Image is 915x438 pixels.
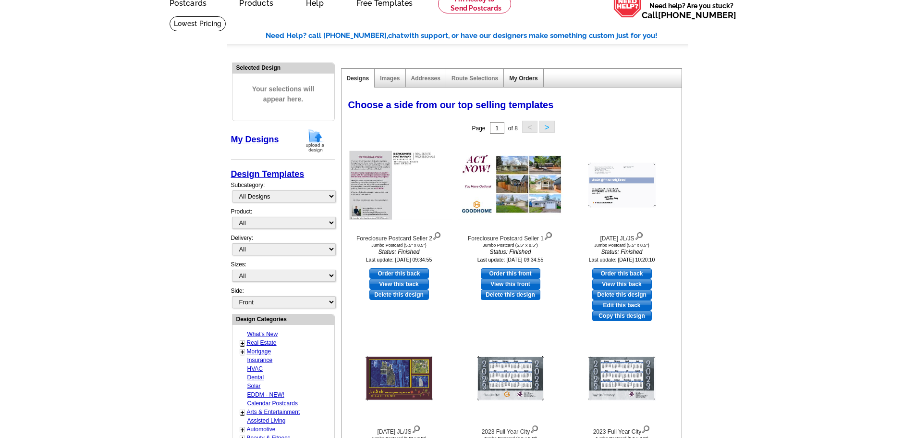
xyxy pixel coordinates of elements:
[642,10,736,20] span: Call
[369,289,429,300] a: Delete this design
[241,348,244,356] a: +
[231,207,335,234] div: Product:
[481,279,540,289] a: View this front
[232,314,334,324] div: Design Categories
[412,423,421,434] img: view design details
[588,163,656,208] img: Thanksgiving JL/JS
[247,391,284,398] a: EDDM - NEW!
[411,75,440,82] a: Addresses
[592,311,652,321] a: Copy this design
[369,268,429,279] a: use this design
[346,230,452,243] div: Foreclosure Postcard Seller 2
[266,30,688,41] div: Need Help? call [PHONE_NUMBER], with support, or have our designers make something custom just fo...
[544,230,553,240] img: view design details
[642,1,741,20] span: Need help? Are you stuck?
[241,426,244,434] a: +
[458,230,563,243] div: Foreclosure Postcard Seller 1
[247,383,261,389] a: Solar
[303,128,328,153] img: upload-design
[247,374,264,381] a: Dental
[508,125,518,132] span: of 8
[231,260,335,287] div: Sizes:
[231,181,335,207] div: Subcategory:
[231,135,279,144] a: My Designs
[247,400,298,407] a: Calendar Postcards
[723,214,915,438] iframe: LiveChat chat widget
[458,151,563,219] img: Foreclosure Postcard Seller 1
[247,409,300,415] a: Arts & Entertainment
[569,423,675,436] div: 2023 Full Year City
[477,257,544,263] small: Last update: [DATE] 09:34:55
[592,300,652,311] a: edit this design
[472,125,485,132] span: Page
[247,331,278,338] a: What's New
[539,121,555,133] button: >
[346,248,452,256] i: Status: Finished
[634,230,644,240] img: view design details
[241,339,244,347] a: +
[231,234,335,260] div: Delivery:
[348,100,554,110] span: Choose a side from our top selling templates
[247,357,273,363] a: Insurance
[369,279,429,289] a: View this back
[231,169,305,179] a: Design Templates
[366,257,432,263] small: Last update: [DATE] 09:34:55
[346,423,452,436] div: [DATE] JL/JS
[530,423,539,434] img: view design details
[458,423,563,436] div: 2023 Full Year City
[588,356,656,401] img: 2023 Full Year City
[241,409,244,416] a: +
[458,248,563,256] i: Status: Finished
[481,289,540,300] a: Delete this design
[592,279,652,289] a: View this back
[231,287,335,309] div: Side:
[658,10,736,20] a: [PHONE_NUMBER]
[522,121,537,133] button: <
[432,230,441,240] img: view design details
[589,257,655,263] small: Last update: [DATE] 10:20:10
[247,417,286,424] a: Assisted Living
[569,243,675,248] div: Jumbo Postcard (5.5" x 8.5")
[509,75,537,82] a: My Orders
[240,75,327,114] span: Your selections will appear here.
[247,426,276,433] a: Automotive
[641,423,650,434] img: view design details
[388,31,403,40] span: chat
[346,151,452,219] img: Foreclosure Postcard Seller 2
[451,75,498,82] a: Route Selections
[477,356,544,401] img: 2023 Full Year City
[380,75,400,82] a: Images
[247,339,277,346] a: Real Estate
[346,243,452,248] div: Jumbo Postcard (5.5" x 8.5")
[592,268,652,279] a: use this design
[366,356,433,401] img: Thanksgiving JL/JS
[232,63,334,72] div: Selected Design
[347,75,369,82] a: Designs
[569,248,675,256] i: Status: Finished
[247,365,263,372] a: HVAC
[481,268,540,279] a: use this design
[592,289,652,300] a: Delete this design
[247,348,271,355] a: Mortgage
[458,243,563,248] div: Jumbo Postcard (5.5" x 8.5")
[569,230,675,243] div: [DATE] JL/JS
